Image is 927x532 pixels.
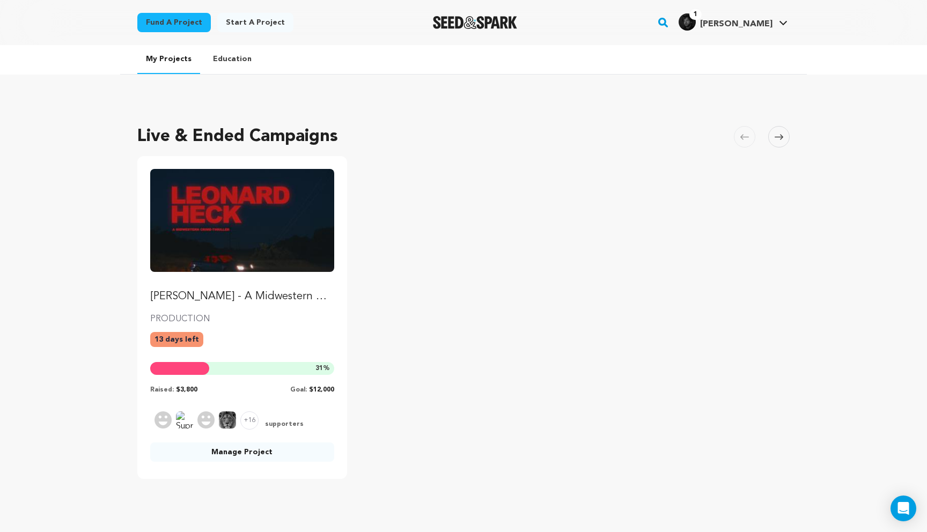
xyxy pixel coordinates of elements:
[176,411,193,428] img: Supporter Image
[700,20,772,28] span: [PERSON_NAME]
[679,13,696,31] img: f745412ee6d68824.jpg
[689,9,702,20] span: 1
[433,16,517,29] img: Seed&Spark Logo Dark Mode
[217,13,293,32] a: Start a project
[150,289,334,304] p: [PERSON_NAME] - A Midwestern Crime Thriller
[891,496,916,521] div: Open Intercom Messenger
[154,411,172,428] img: Supporter Image
[309,387,334,393] span: $12,000
[137,45,200,74] a: My Projects
[433,16,517,29] a: Seed&Spark Homepage
[150,387,174,393] span: Raised:
[150,313,334,326] p: PRODUCTION
[290,387,307,393] span: Goal:
[204,45,260,73] a: Education
[197,411,215,428] img: Supporter Image
[137,124,338,150] h2: Live & Ended Campaigns
[315,364,330,373] span: %
[676,11,790,31] a: Michael M.'s Profile
[219,411,236,428] img: Supporter Image
[150,442,334,462] a: Manage Project
[176,387,197,393] span: $3,800
[137,13,211,32] a: Fund a project
[150,332,203,347] p: 13 days left
[240,411,259,430] span: +16
[263,420,304,430] span: supporters
[150,169,334,304] a: Fund LEONARD HECK - A Midwestern Crime Thriller
[679,13,772,31] div: Michael M.'s Profile
[676,11,790,34] span: Michael M.'s Profile
[315,365,323,372] span: 31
